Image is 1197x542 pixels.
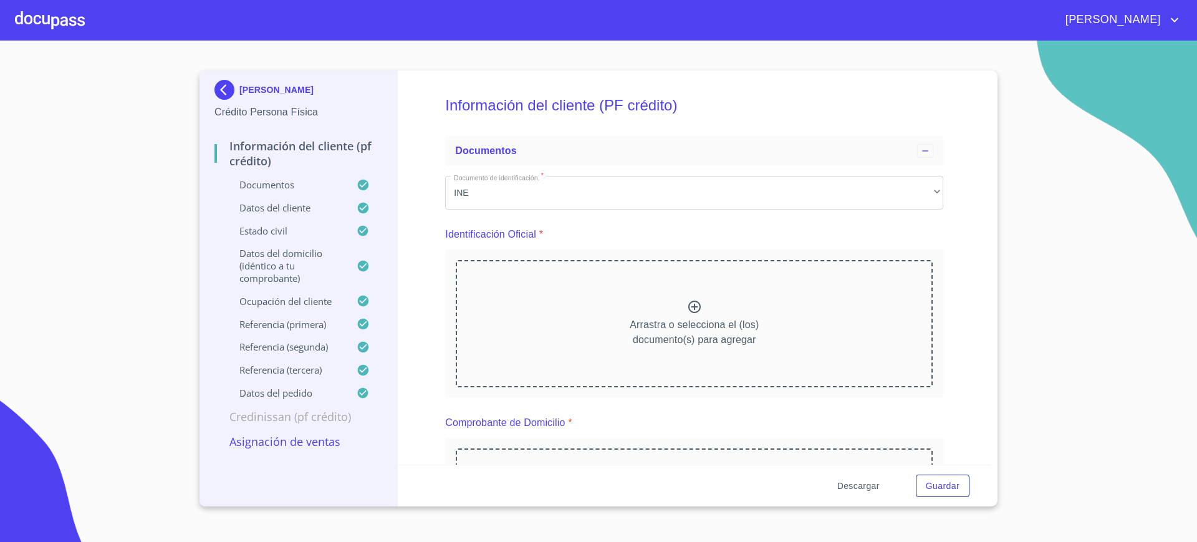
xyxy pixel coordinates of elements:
[445,176,943,210] div: INE
[214,341,357,353] p: Referencia (segunda)
[630,317,759,347] p: Arrastra o selecciona el (los) documento(s) para agregar
[837,478,880,494] span: Descargar
[214,178,357,191] p: Documentos
[214,409,382,424] p: Credinissan (PF crédito)
[916,475,969,498] button: Guardar
[239,85,314,95] p: [PERSON_NAME]
[455,145,516,156] span: Documentos
[214,295,357,307] p: Ocupación del Cliente
[214,318,357,331] p: Referencia (primera)
[214,387,357,399] p: Datos del pedido
[214,225,357,237] p: Estado Civil
[214,80,239,100] img: Docupass spot blue
[214,105,382,120] p: Crédito Persona Física
[214,434,382,449] p: Asignación de Ventas
[214,201,357,214] p: Datos del cliente
[832,475,885,498] button: Descargar
[214,138,382,168] p: Información del cliente (PF crédito)
[445,136,943,166] div: Documentos
[1056,10,1167,30] span: [PERSON_NAME]
[214,80,382,105] div: [PERSON_NAME]
[445,227,536,242] p: Identificación Oficial
[926,478,959,494] span: Guardar
[445,415,565,430] p: Comprobante de Domicilio
[214,364,357,376] p: Referencia (tercera)
[1056,10,1182,30] button: account of current user
[214,247,357,284] p: Datos del domicilio (idéntico a tu comprobante)
[445,80,943,131] h5: Información del cliente (PF crédito)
